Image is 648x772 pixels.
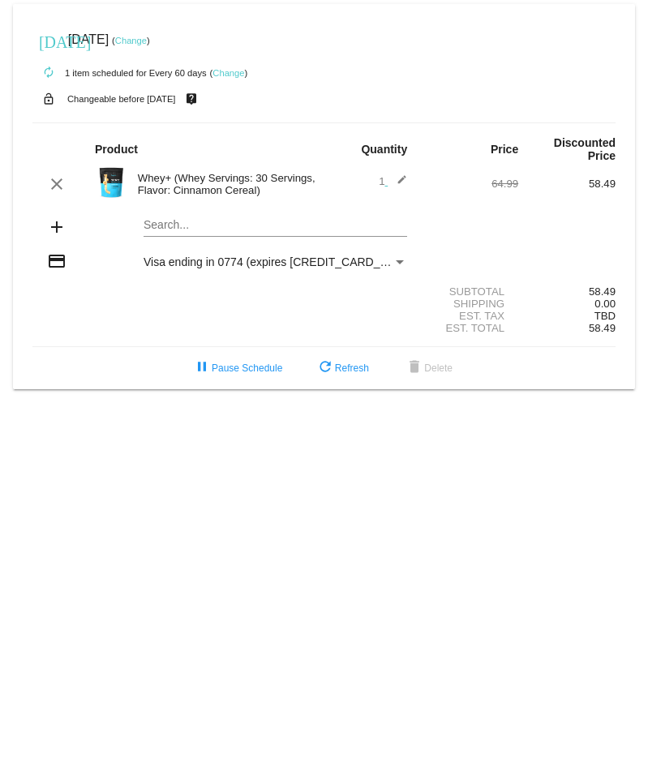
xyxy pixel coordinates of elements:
[47,174,67,194] mat-icon: clear
[39,63,58,83] mat-icon: autorenew
[47,251,67,271] mat-icon: credit_card
[39,88,58,109] mat-icon: lock_open
[315,358,335,378] mat-icon: refresh
[518,285,616,298] div: 58.49
[179,354,295,383] button: Pause Schedule
[303,354,382,383] button: Refresh
[47,217,67,237] mat-icon: add
[112,36,150,45] small: ( )
[589,322,616,334] span: 58.49
[594,298,616,310] span: 0.00
[392,354,466,383] button: Delete
[594,310,616,322] span: TBD
[491,143,518,156] strong: Price
[39,31,58,50] mat-icon: [DATE]
[554,136,616,162] strong: Discounted Price
[421,178,518,190] div: 64.99
[210,68,248,78] small: ( )
[421,298,518,310] div: Shipping
[95,143,138,156] strong: Product
[405,362,453,374] span: Delete
[421,310,518,322] div: Est. Tax
[212,68,244,78] a: Change
[518,178,616,190] div: 58.49
[421,285,518,298] div: Subtotal
[192,358,212,378] mat-icon: pause
[388,174,407,194] mat-icon: edit
[130,172,324,196] div: Whey+ (Whey Servings: 30 Servings, Flavor: Cinnamon Cereal)
[421,322,518,334] div: Est. Total
[192,362,282,374] span: Pause Schedule
[182,88,201,109] mat-icon: live_help
[361,143,407,156] strong: Quantity
[144,255,407,268] mat-select: Payment Method
[144,255,415,268] span: Visa ending in 0774 (expires [CREDIT_CARD_DATA])
[32,68,207,78] small: 1 item scheduled for Every 60 days
[115,36,147,45] a: Change
[315,362,369,374] span: Refresh
[95,166,127,199] img: Image-1-Carousel-Whey-2lb-Cin-Cereal-no-badge-Transp.png
[379,175,407,187] span: 1
[67,94,176,104] small: Changeable before [DATE]
[144,219,407,232] input: Search...
[405,358,424,378] mat-icon: delete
